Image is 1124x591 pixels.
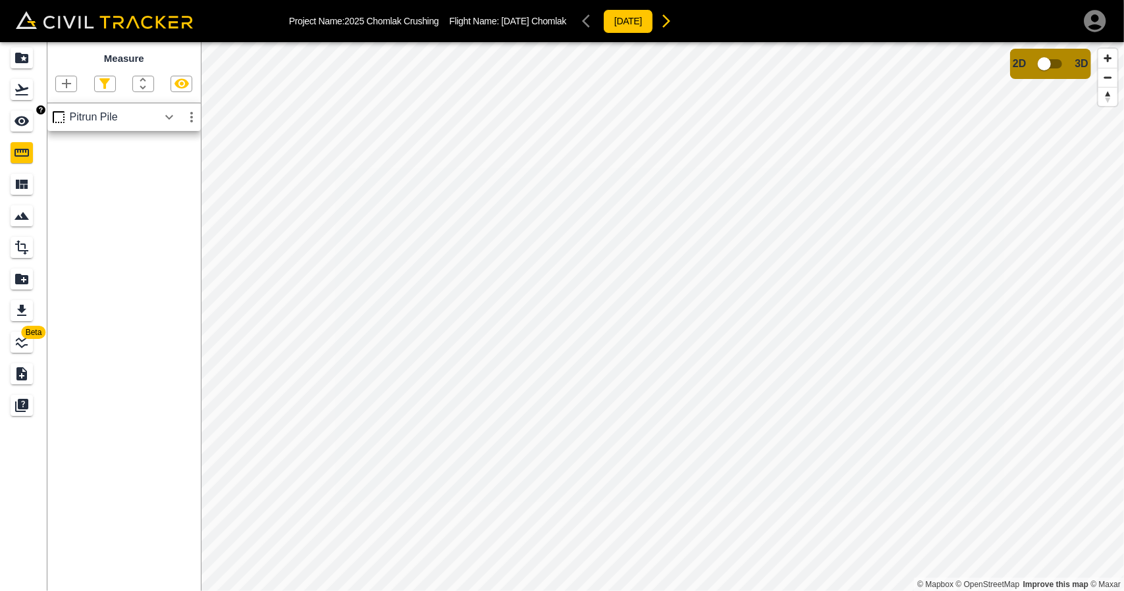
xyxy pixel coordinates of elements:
[449,16,566,26] p: Flight Name:
[201,42,1124,591] canvas: Map
[603,9,653,34] button: [DATE]
[16,11,193,30] img: Civil Tracker
[1098,68,1117,87] button: Zoom out
[1075,58,1088,70] span: 3D
[1090,580,1121,589] a: Maxar
[917,580,953,589] a: Mapbox
[1013,58,1026,70] span: 2D
[1098,49,1117,68] button: Zoom in
[1098,87,1117,106] button: Reset bearing to north
[956,580,1020,589] a: OpenStreetMap
[289,16,439,26] p: Project Name: 2025 Chomlak Crushing
[501,16,566,26] span: [DATE] Chomlak
[1023,580,1088,589] a: Map feedback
